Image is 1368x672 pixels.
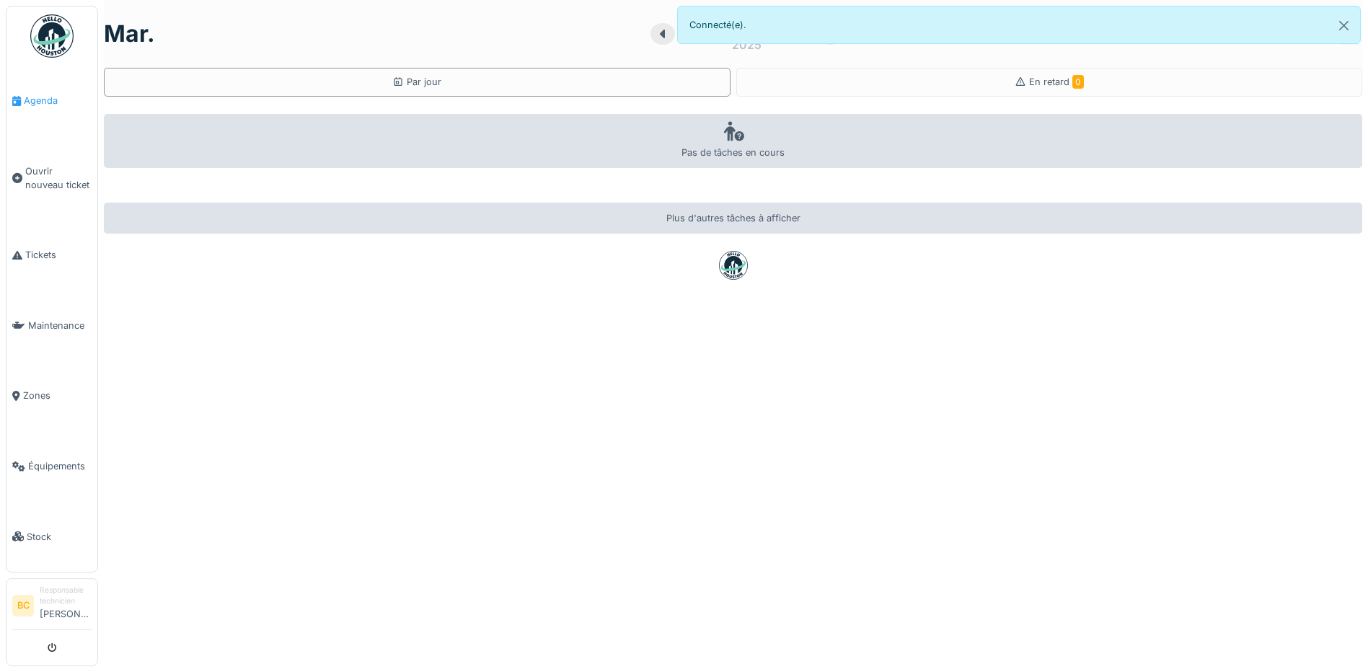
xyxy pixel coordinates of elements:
div: Par jour [392,75,441,89]
a: Maintenance [6,291,97,361]
a: Tickets [6,220,97,291]
a: Stock [6,501,97,572]
div: Plus d'autres tâches à afficher [104,203,1362,234]
img: badge-BVDL4wpA.svg [719,251,748,280]
a: Zones [6,361,97,431]
span: Agenda [24,94,92,107]
a: Ouvrir nouveau ticket [6,136,97,221]
h1: mar. [104,20,155,48]
span: Zones [23,389,92,402]
button: Close [1328,6,1360,45]
span: Équipements [28,459,92,473]
span: Ouvrir nouveau ticket [25,164,92,192]
div: Connecté(e). [677,6,1362,44]
a: Équipements [6,431,97,502]
span: En retard [1029,76,1084,87]
div: Pas de tâches en cours [104,114,1362,168]
span: 0 [1072,75,1084,89]
div: Responsable technicien [40,585,92,607]
span: Tickets [25,248,92,262]
a: BC Responsable technicien[PERSON_NAME] [12,585,92,630]
a: Agenda [6,66,97,136]
span: Stock [27,530,92,544]
li: BC [12,595,34,616]
img: Badge_color-CXgf-gQk.svg [30,14,74,58]
div: 2025 [732,36,762,53]
span: Maintenance [28,319,92,332]
li: [PERSON_NAME] [40,585,92,627]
